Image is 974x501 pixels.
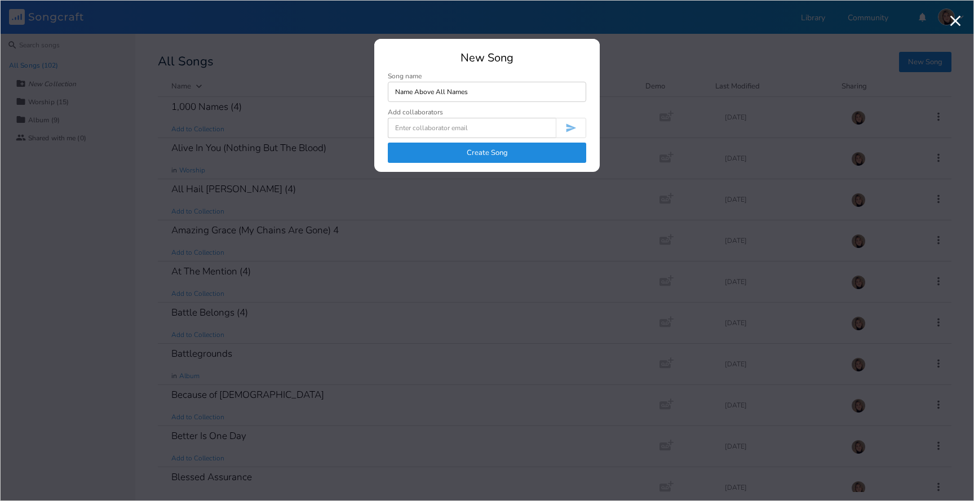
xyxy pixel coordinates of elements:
div: Song name [388,73,586,79]
input: Enter collaborator email [388,118,556,138]
button: Create Song [388,143,586,163]
input: Enter song name [388,82,586,102]
div: Add collaborators [388,109,443,116]
div: New Song [388,52,586,64]
button: Invite [556,118,586,138]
